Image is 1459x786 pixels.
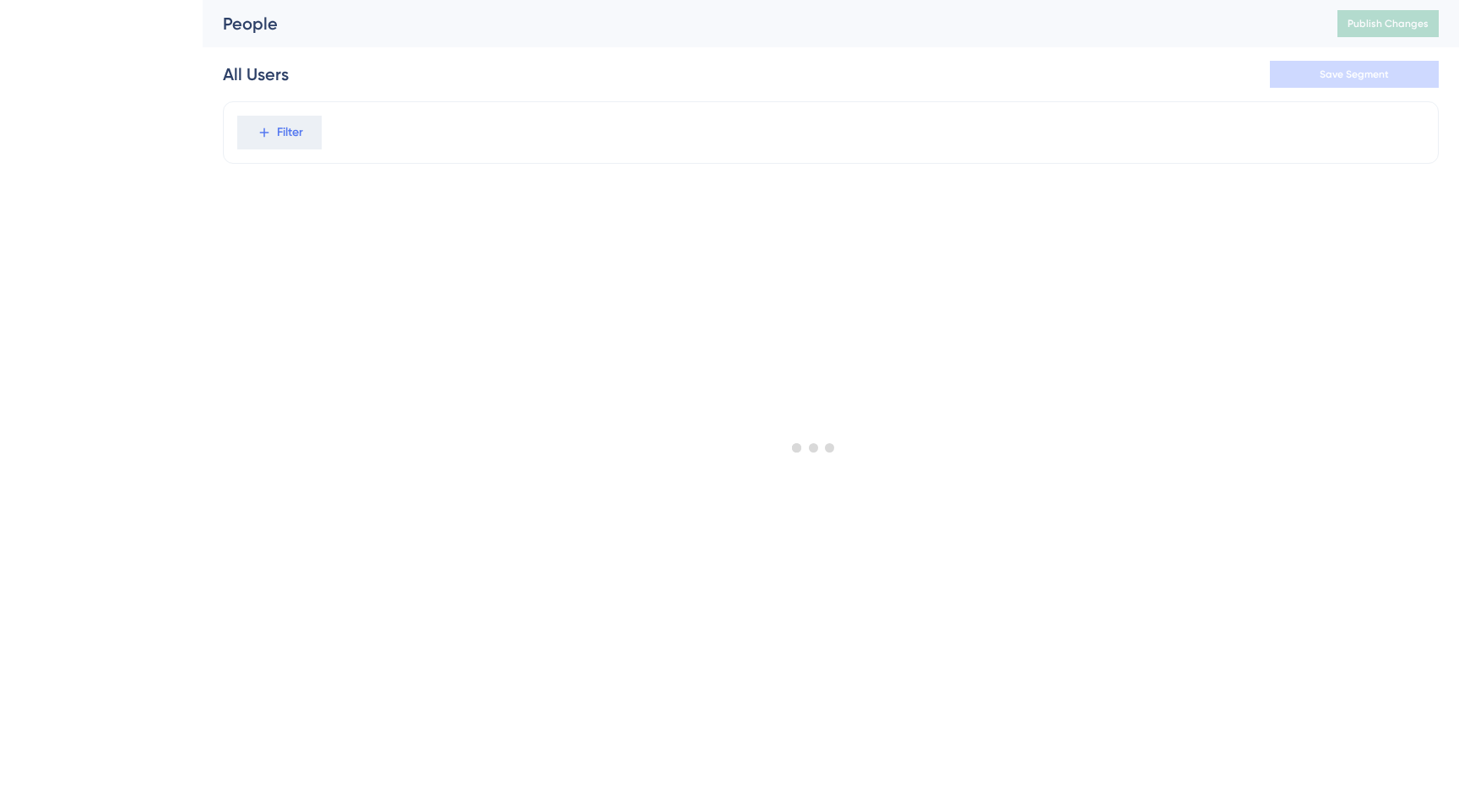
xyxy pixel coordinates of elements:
button: Save Segment [1270,61,1439,88]
button: Publish Changes [1337,10,1439,37]
div: People [223,12,1295,35]
div: All Users [223,62,289,86]
span: Save Segment [1320,68,1389,81]
span: Publish Changes [1348,17,1429,30]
